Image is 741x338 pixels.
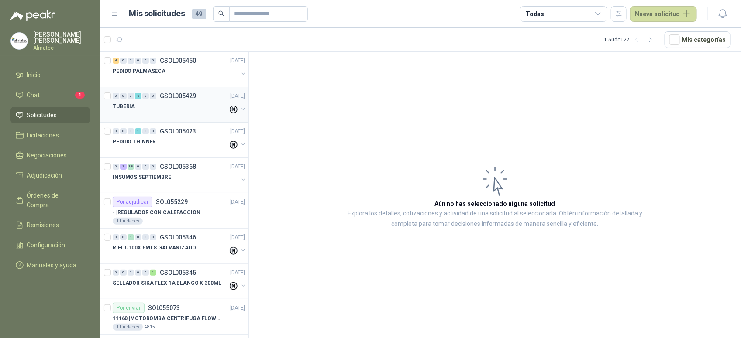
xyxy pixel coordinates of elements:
div: 0 [142,58,149,64]
div: 4 [113,58,119,64]
a: Órdenes de Compra [10,187,90,213]
div: 18 [128,164,134,170]
a: Solicitudes [10,107,90,123]
div: 0 [113,128,119,134]
div: 0 [120,93,127,99]
p: GSOL005345 [160,270,196,276]
span: Adjudicación [27,171,62,180]
p: GSOL005423 [160,128,196,134]
div: 0 [128,93,134,99]
p: SELLADOR SIKA FLEX 1A BLANCO X 300ML [113,279,221,287]
div: 0 [150,93,156,99]
a: Chat1 [10,87,90,103]
div: 1 - 50 de 127 [604,33,658,47]
a: Inicio [10,67,90,83]
div: 2 [135,93,141,99]
a: 0 0 0 1 0 0 GSOL005423[DATE] PEDIDO THINNER [113,126,247,154]
img: Logo peakr [10,10,55,21]
div: 0 [142,128,149,134]
div: 0 [113,93,119,99]
div: 0 [120,128,127,134]
div: 0 [135,234,141,240]
h3: Aún no has seleccionado niguna solicitud [435,199,555,208]
p: GSOL005346 [160,234,196,240]
a: Por adjudicarSOL055229[DATE] - |REGULADOR CON CALEFACCION1 Unidades- [100,193,248,229]
p: [DATE] [230,269,245,277]
p: [DATE] [230,92,245,100]
a: 0 0 0 0 0 1 GSOL005345[DATE] SELLADOR SIKA FLEX 1A BLANCO X 300ML [113,267,247,295]
div: 0 [142,234,149,240]
p: PEDIDO THINNER [113,138,156,146]
div: 0 [135,164,141,170]
p: GSOL005368 [160,164,196,170]
span: Chat [27,90,40,100]
p: [DATE] [230,198,245,206]
p: [DATE] [230,304,245,312]
div: 3 [120,164,127,170]
div: 0 [142,164,149,170]
span: Órdenes de Compra [27,191,82,210]
span: Licitaciones [27,130,59,140]
a: Manuales y ayuda [10,257,90,273]
p: [PERSON_NAME] [PERSON_NAME] [33,31,90,44]
div: Por enviar [113,303,145,313]
p: GSOL005450 [160,58,196,64]
a: 0 0 0 2 0 0 GSOL005429[DATE] TUBERIA [113,91,247,119]
div: 1 [150,270,156,276]
p: 11160 | MOTOBOMBA CENTRIFUGA FLOWPRESS 1.5HP-220 [113,314,221,323]
p: - | REGULADOR CON CALEFACCION [113,208,200,217]
p: INSUMOS SEPTIEMBRE [113,173,171,181]
div: 0 [120,234,127,240]
a: 4 0 0 0 0 0 GSOL005450[DATE] PEDIDO PALMASECA [113,55,247,83]
p: SOL055073 [148,305,180,311]
span: 1 [75,92,85,99]
div: 0 [128,58,134,64]
div: 0 [120,58,127,64]
span: 49 [192,9,206,19]
div: 0 [150,58,156,64]
p: Explora los detalles, cotizaciones y actividad de una solicitud al seleccionarla. Obtén informaci... [336,208,654,229]
div: Por adjudicar [113,197,152,207]
a: Por enviarSOL055073[DATE] 11160 |MOTOBOMBA CENTRIFUGA FLOWPRESS 1.5HP-2201 Unidades4815 [100,299,248,335]
p: [DATE] [230,127,245,136]
a: Licitaciones [10,127,90,143]
p: TUBERIA [113,102,135,111]
p: SOL055229 [156,199,188,205]
div: 0 [150,234,156,240]
a: Negociaciones [10,147,90,164]
div: Todas [526,9,544,19]
a: 0 0 1 0 0 0 GSOL005346[DATE] RIEL U100X 6MTS GALVANIZADO [113,232,247,260]
span: Manuales y ayuda [27,260,77,270]
span: Negociaciones [27,150,67,160]
div: 1 [128,234,134,240]
button: Mís categorías [665,31,731,48]
a: Configuración [10,237,90,253]
p: PEDIDO PALMASECA [113,67,165,75]
div: 0 [128,128,134,134]
img: Company Logo [11,33,28,49]
p: [DATE] [230,233,245,242]
p: [DATE] [230,163,245,171]
div: 0 [135,270,141,276]
div: 0 [135,58,141,64]
a: Remisiones [10,217,90,233]
div: 0 [113,234,119,240]
a: 0 3 18 0 0 0 GSOL005368[DATE] INSUMOS SEPTIEMBRE [113,161,247,189]
a: Adjudicación [10,167,90,184]
div: 0 [150,128,156,134]
span: Remisiones [27,220,59,230]
span: search [218,10,224,17]
p: - [145,218,146,225]
div: 0 [128,270,134,276]
p: RIEL U100X 6MTS GALVANIZADO [113,244,196,252]
p: 4815 [145,324,155,331]
div: 0 [113,270,119,276]
div: 0 [142,93,149,99]
button: Nueva solicitud [630,6,697,22]
div: 1 Unidades [113,218,143,225]
span: Solicitudes [27,110,57,120]
div: 0 [150,164,156,170]
div: 1 [135,128,141,134]
div: 0 [113,164,119,170]
p: Almatec [33,45,90,51]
